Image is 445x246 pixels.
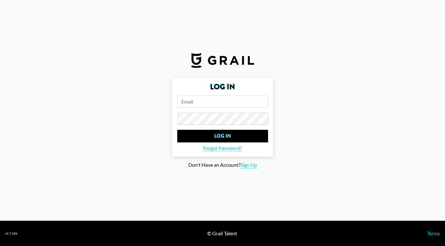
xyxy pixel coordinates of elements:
[5,162,440,168] div: Don't Have an Account?
[5,231,17,236] div: v 1.7.106
[427,230,440,236] a: Terms
[191,53,254,68] img: Grail Talent Logo
[203,145,242,152] span: Forgot Password?
[240,162,257,168] span: Sign Up
[207,230,237,237] div: © Grail Talent
[177,83,268,91] h2: Log In
[177,96,268,108] input: Email
[177,130,268,142] input: Log In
